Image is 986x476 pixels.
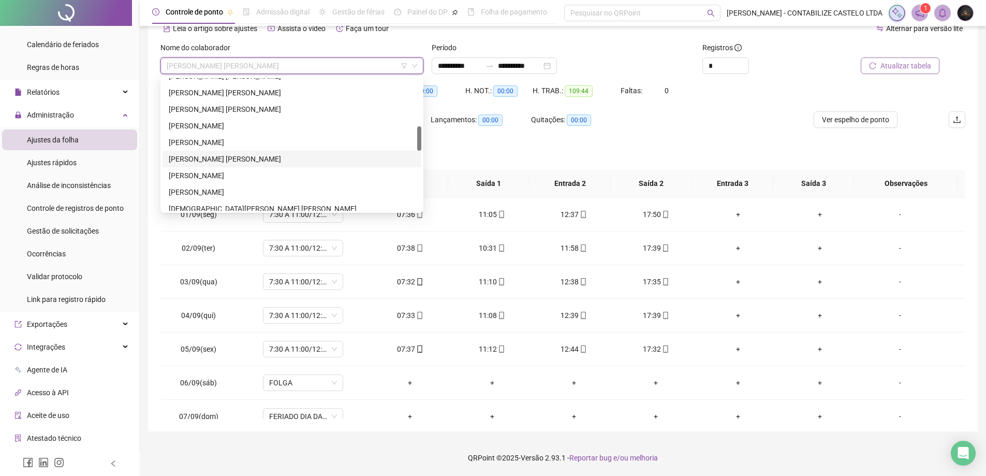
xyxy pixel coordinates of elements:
[497,211,505,218] span: mobile
[497,278,505,285] span: mobile
[377,411,443,422] div: +
[27,63,79,71] span: Regras de horas
[269,409,337,424] span: FERIADO DIA DA INDEPENDÊNCIA
[707,9,715,17] span: search
[54,457,64,468] span: instagram
[459,276,524,287] div: 11:10
[377,377,443,388] div: +
[163,151,421,167] div: JULIANA ELVINA RODRIGUES COLETA
[915,8,924,18] span: notification
[787,343,852,355] div: +
[256,8,310,16] span: Admissão digital
[166,8,223,16] span: Controle de ponto
[870,209,931,220] div: -
[705,242,771,254] div: +
[661,278,669,285] span: mobile
[277,24,326,33] span: Assista o vídeo
[180,379,217,387] span: 06/09(sáb)
[169,170,415,181] div: [PERSON_NAME]
[459,310,524,321] div: 11:08
[377,209,443,220] div: 07:36
[497,244,505,252] span: mobile
[621,86,644,95] span: Faltas:
[179,412,218,421] span: 07/09(dom)
[163,134,421,151] div: JOSILANE DA SILVA PIASSI
[787,242,852,254] div: +
[497,345,505,353] span: mobile
[705,377,771,388] div: +
[661,244,669,252] span: mobile
[862,178,949,189] span: Observações
[705,411,771,422] div: +
[163,167,421,184] div: JULIANA VALANI SALVE
[886,24,963,33] span: Alternar para versão lite
[377,242,443,254] div: 07:38
[541,276,607,287] div: 12:38
[152,8,159,16] span: clock-circle
[407,8,448,16] span: Painel do DP
[169,137,415,148] div: [PERSON_NAME]
[269,207,337,222] span: 7:30 A 11:00/12:30 A 17:30
[773,169,855,198] th: Saída 3
[529,169,611,198] th: Entrada 2
[27,272,82,281] span: Validar protocolo
[870,310,931,321] div: -
[705,276,771,287] div: +
[415,312,423,319] span: mobile
[814,111,897,128] button: Ver espelho de ponto
[623,242,688,254] div: 17:39
[398,85,465,97] div: HE 3:
[958,5,973,21] img: 12986
[27,158,77,167] span: Ajustes rápidos
[787,377,852,388] div: +
[920,3,931,13] sup: 1
[569,454,658,462] span: Reportar bug e/ou melhoria
[377,276,443,287] div: 07:32
[623,411,688,422] div: +
[787,411,852,422] div: +
[541,310,607,321] div: 12:39
[870,343,931,355] div: -
[727,7,882,19] span: [PERSON_NAME] - CONTABILIZE CASTELO LTDA
[415,278,423,285] span: mobile
[163,84,421,101] div: JACIARA SOARES CONCEIÇÃO
[269,375,337,391] span: FOLGA
[167,58,417,74] span: GRAZIELE CASAGRANDE VETTORAZZI
[579,211,587,218] span: mobile
[448,169,529,198] th: Saída 1
[521,454,543,462] span: Versão
[14,343,22,351] span: sync
[169,120,415,132] div: [PERSON_NAME]
[822,114,889,125] span: Ver espelho de ponto
[611,169,692,198] th: Saída 2
[14,321,22,328] span: export
[533,85,621,97] div: H. TRAB.:
[269,274,337,290] span: 7:30 A 11:00/12:30 A 17:30
[14,435,22,442] span: solution
[870,411,931,422] div: -
[27,227,99,235] span: Gestão de solicitações
[431,114,531,126] div: Lançamentos:
[665,86,669,95] span: 0
[478,114,503,126] span: 00:00
[541,209,607,220] div: 12:37
[880,60,931,71] span: Atualizar tabela
[182,244,215,252] span: 02/09(ter)
[787,310,852,321] div: +
[27,250,66,258] span: Ocorrências
[467,8,475,16] span: book
[734,44,742,51] span: info-circle
[705,310,771,321] div: +
[465,85,533,97] div: H. NOT.:
[452,9,458,16] span: pushpin
[27,295,106,304] span: Link para registro rápido
[623,276,688,287] div: 17:35
[459,411,524,422] div: +
[579,345,587,353] span: mobile
[169,153,415,165] div: [PERSON_NAME] [PERSON_NAME]
[567,114,591,126] span: 00:00
[415,244,423,252] span: mobile
[493,85,518,97] span: 00:00
[377,310,443,321] div: 07:33
[319,8,326,16] span: sun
